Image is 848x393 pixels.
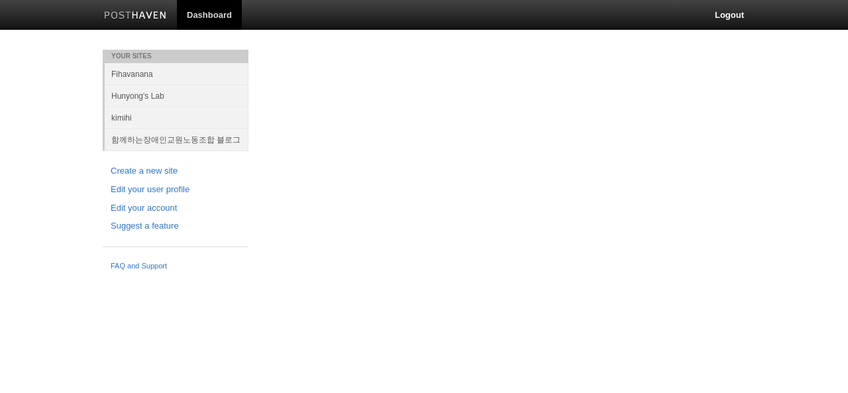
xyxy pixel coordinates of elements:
img: Posthaven-bar [104,11,167,21]
a: Fihavanana [105,63,248,85]
a: Edit your account [111,201,240,215]
a: 함께하는장애인교원노동조합 블로그 [105,129,248,150]
a: Hunyong's Lab [105,85,248,107]
a: FAQ and Support [111,260,240,272]
a: Create a new site [111,164,240,178]
a: Edit your user profile [111,183,240,197]
a: kimihi [105,107,248,129]
li: Your Sites [103,50,248,63]
a: Suggest a feature [111,219,240,233]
